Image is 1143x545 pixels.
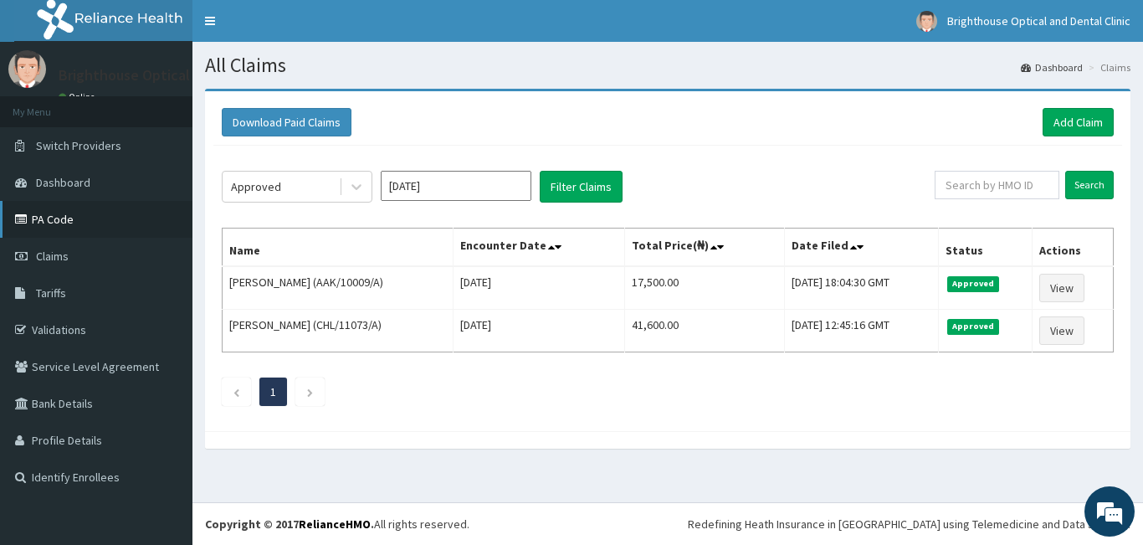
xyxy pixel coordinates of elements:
[270,384,276,399] a: Page 1 is your current page
[625,310,785,352] td: 41,600.00
[223,229,454,267] th: Name
[36,249,69,264] span: Claims
[1065,171,1114,199] input: Search
[299,517,371,532] a: RelianceHMO
[381,171,531,201] input: Select Month and Year
[938,229,1032,267] th: Status
[222,108,351,136] button: Download Paid Claims
[453,229,625,267] th: Encounter Date
[947,276,1000,291] span: Approved
[87,94,281,116] div: Chat with us now
[688,516,1130,532] div: Redefining Heath Insurance in [GEOGRAPHIC_DATA] using Telemedicine and Data Science!
[205,54,1130,76] h1: All Claims
[31,84,68,126] img: d_794563401_company_1708531726252_794563401
[306,384,314,399] a: Next page
[59,68,304,83] p: Brighthouse Optical and Dental Clinic
[205,517,374,532] strong: Copyright © 2017 .
[36,175,90,190] span: Dashboard
[453,310,625,352] td: [DATE]
[935,171,1059,199] input: Search by HMO ID
[274,8,315,49] div: Minimize live chat window
[1021,60,1083,75] a: Dashboard
[97,165,231,334] span: We're online!
[947,319,1000,334] span: Approved
[36,285,66,301] span: Tariffs
[916,11,937,32] img: User Image
[947,13,1130,28] span: Brighthouse Optical and Dental Clinic
[1084,60,1130,75] li: Claims
[1039,274,1084,302] a: View
[8,365,319,424] textarea: Type your message and hit 'Enter'
[625,229,785,267] th: Total Price(₦)
[784,310,938,352] td: [DATE] 12:45:16 GMT
[1039,316,1084,345] a: View
[223,310,454,352] td: [PERSON_NAME] (CHL/11073/A)
[192,502,1143,545] footer: All rights reserved.
[784,266,938,310] td: [DATE] 18:04:30 GMT
[36,138,121,153] span: Switch Providers
[540,171,623,203] button: Filter Claims
[784,229,938,267] th: Date Filed
[453,266,625,310] td: [DATE]
[231,178,281,195] div: Approved
[625,266,785,310] td: 17,500.00
[233,384,240,399] a: Previous page
[223,266,454,310] td: [PERSON_NAME] (AAK/10009/A)
[59,91,99,103] a: Online
[1043,108,1114,136] a: Add Claim
[8,50,46,88] img: User Image
[1032,229,1113,267] th: Actions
